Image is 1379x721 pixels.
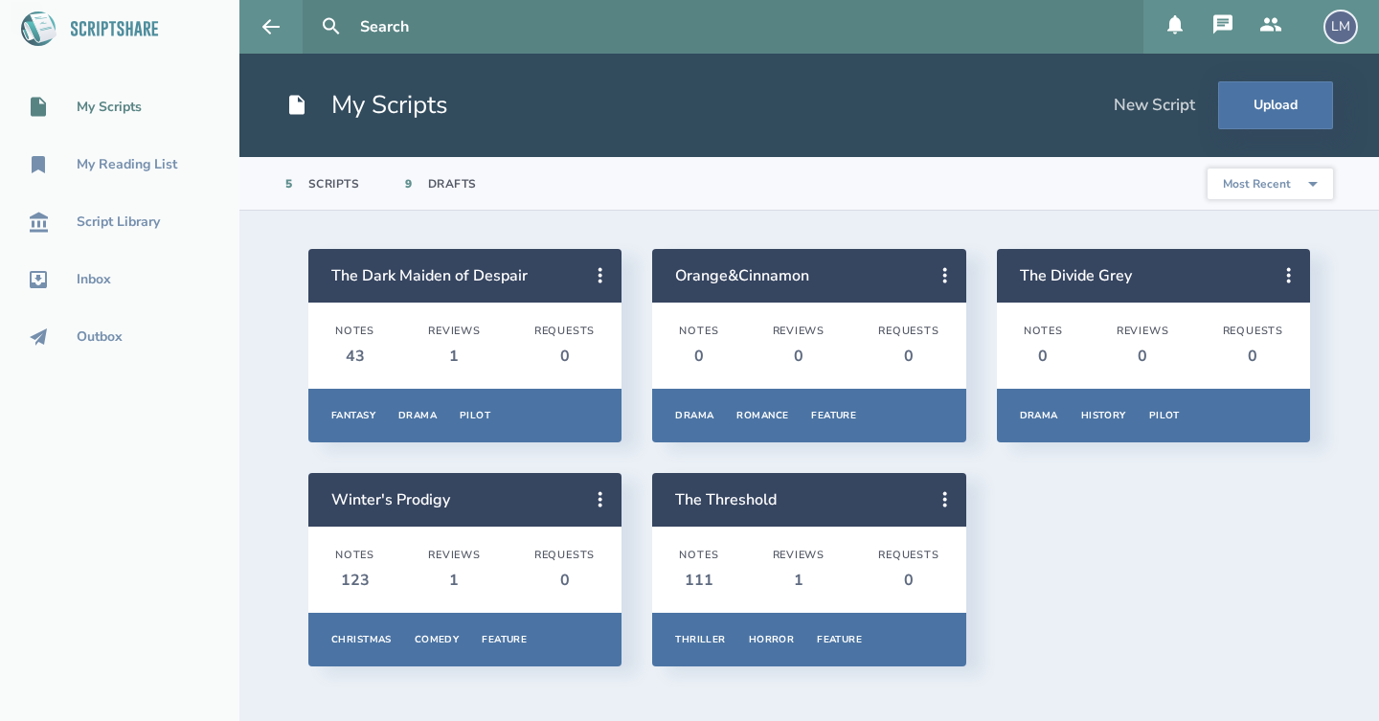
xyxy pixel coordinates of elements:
div: 0 [878,346,938,367]
div: Reviews [773,549,825,562]
div: Requests [878,325,938,338]
div: Requests [1223,325,1283,338]
div: Feature [817,633,862,646]
div: Reviews [428,325,481,338]
div: Requests [534,549,595,562]
div: Drafts [428,176,477,192]
div: 0 [1117,346,1169,367]
a: Winter's Prodigy [331,489,450,510]
div: 0 [773,346,825,367]
div: 0 [1223,346,1283,367]
div: New Script [1114,95,1195,116]
div: Horror [749,633,795,646]
div: 5 [285,176,293,192]
div: 1 [428,570,481,591]
div: 43 [335,346,374,367]
div: Drama [675,409,713,422]
div: Pilot [1149,409,1180,422]
div: Script Library [77,214,160,230]
div: Drama [1020,409,1058,422]
div: 0 [534,570,595,591]
div: Comedy [415,633,460,646]
div: 0 [878,570,938,591]
div: Feature [811,409,856,422]
button: Upload [1218,81,1333,129]
div: Christmas [331,633,392,646]
div: History [1081,409,1126,422]
div: Reviews [1117,325,1169,338]
div: Requests [534,325,595,338]
div: Notes [335,325,374,338]
div: Thriller [675,633,725,646]
div: 0 [679,346,718,367]
div: My Reading List [77,157,177,172]
h1: My Scripts [285,88,448,123]
div: Outbox [77,329,123,345]
a: The Divide Grey [1020,265,1132,286]
div: Requests [878,549,938,562]
div: My Scripts [77,100,142,115]
div: Feature [482,633,527,646]
div: Fantasy [331,409,375,422]
a: The Threshold [675,489,777,510]
div: 111 [679,570,718,591]
div: Romance [736,409,788,422]
div: Drama [398,409,437,422]
div: Reviews [428,549,481,562]
div: LM [1323,10,1358,44]
div: 1 [428,346,481,367]
div: 0 [1024,346,1063,367]
div: Reviews [773,325,825,338]
a: Orange&Cinnamon [675,265,809,286]
div: Notes [679,325,718,338]
a: The Dark Maiden of Despair [331,265,528,286]
div: 123 [335,570,374,591]
div: Notes [679,549,718,562]
div: Scripts [308,176,360,192]
div: Notes [1024,325,1063,338]
div: 9 [405,176,413,192]
div: 1 [773,570,825,591]
div: Inbox [77,272,111,287]
div: Pilot [460,409,490,422]
div: Notes [335,549,374,562]
div: 0 [534,346,595,367]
